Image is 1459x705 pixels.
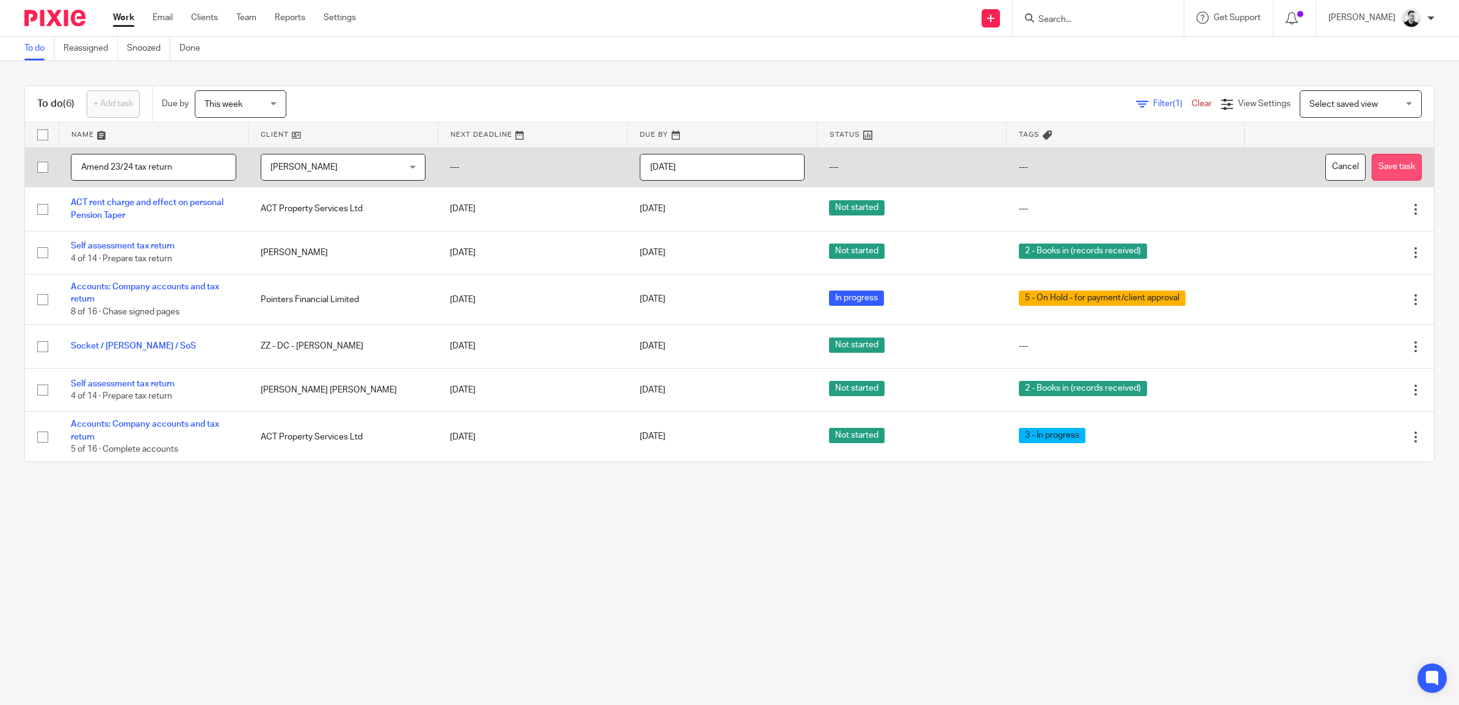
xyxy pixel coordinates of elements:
[248,275,438,325] td: Pointers Financial Limited
[127,37,170,60] a: Snoozed
[640,386,665,394] span: [DATE]
[1325,154,1366,181] button: Cancel
[63,37,118,60] a: Reassigned
[248,187,438,231] td: ACT Property Services Ltd
[63,99,74,109] span: (6)
[438,231,628,274] td: [DATE]
[1007,147,1245,187] td: ---
[1402,9,1421,28] img: Dave_2025.jpg
[71,283,219,303] a: Accounts: Company accounts and tax return
[640,342,665,350] span: [DATE]
[640,248,665,257] span: [DATE]
[71,154,236,181] input: Task name
[24,10,85,26] img: Pixie
[1019,428,1085,443] span: 3 - In progress
[817,147,1007,187] td: ---
[71,308,179,316] span: 8 of 16 · Chase signed pages
[1037,15,1147,26] input: Search
[829,338,885,353] span: Not started
[162,98,189,110] p: Due by
[71,342,196,350] a: Socket / [PERSON_NAME] / SoS
[275,12,305,24] a: Reports
[829,428,885,443] span: Not started
[1309,100,1378,109] span: Select saved view
[113,12,134,24] a: Work
[438,325,628,368] td: [DATE]
[153,12,173,24] a: Email
[640,295,665,304] span: [DATE]
[71,392,172,400] span: 4 of 14 · Prepare tax return
[1214,13,1261,22] span: Get Support
[438,187,628,231] td: [DATE]
[71,255,172,263] span: 4 of 14 · Prepare tax return
[24,37,54,60] a: To do
[640,154,805,181] input: Use the arrow keys to pick a date
[87,90,140,118] a: + Add task
[438,368,628,411] td: [DATE]
[71,420,219,441] a: Accounts: Company accounts and tax return
[1153,99,1192,108] span: Filter
[829,381,885,396] span: Not started
[1238,99,1291,108] span: View Settings
[640,433,665,441] span: [DATE]
[1019,131,1040,138] span: Tags
[1372,154,1422,181] button: Save task
[438,147,628,187] td: ---
[1019,340,1233,352] div: ---
[1019,291,1186,306] span: 5 - On Hold - for payment/client approval
[37,98,74,110] h1: To do
[191,12,218,24] a: Clients
[248,325,438,368] td: ZZ - DC - [PERSON_NAME]
[1328,12,1396,24] p: [PERSON_NAME]
[438,412,628,462] td: [DATE]
[1019,381,1147,396] span: 2 - Books in (records received)
[1019,244,1147,259] span: 2 - Books in (records received)
[236,12,256,24] a: Team
[71,445,178,454] span: 5 of 16 · Complete accounts
[829,200,885,215] span: Not started
[1192,99,1212,108] a: Clear
[1019,203,1233,215] div: ---
[71,198,223,219] a: ACT rent charge and effect on personal Pension Taper
[270,163,338,172] span: [PERSON_NAME]
[324,12,356,24] a: Settings
[640,204,665,213] span: [DATE]
[248,231,438,274] td: [PERSON_NAME]
[71,242,175,250] a: Self assessment tax return
[179,37,209,60] a: Done
[205,100,242,109] span: This week
[829,291,884,306] span: In progress
[248,368,438,411] td: [PERSON_NAME] [PERSON_NAME]
[1173,99,1182,108] span: (1)
[438,275,628,325] td: [DATE]
[71,380,175,388] a: Self assessment tax return
[248,412,438,462] td: ACT Property Services Ltd
[829,244,885,259] span: Not started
